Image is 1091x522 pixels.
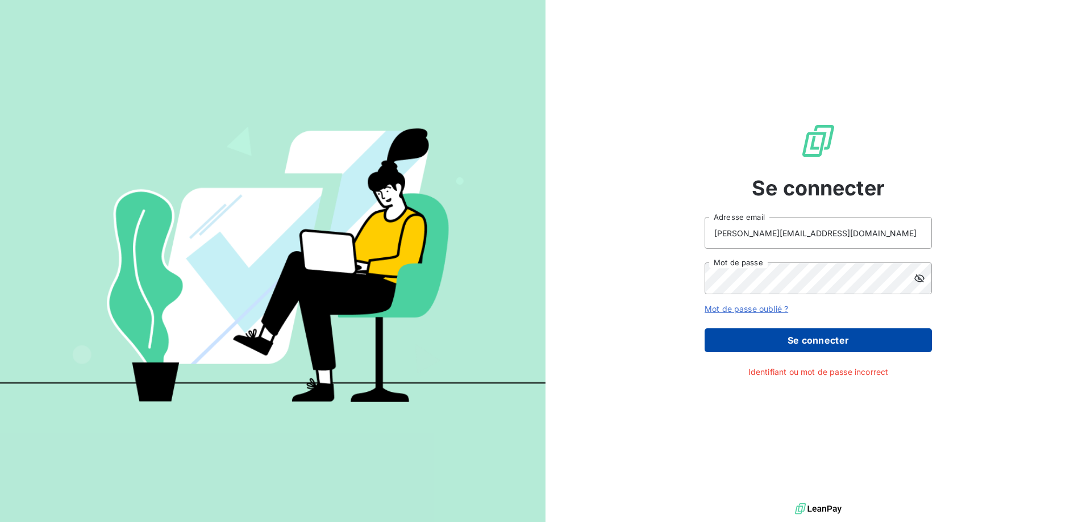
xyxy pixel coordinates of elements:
img: logo [795,500,842,517]
span: Se connecter [752,173,885,203]
a: Mot de passe oublié ? [705,304,788,314]
span: Identifiant ou mot de passe incorrect [748,366,889,378]
img: Logo LeanPay [800,123,836,159]
input: placeholder [705,217,932,249]
button: Se connecter [705,328,932,352]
